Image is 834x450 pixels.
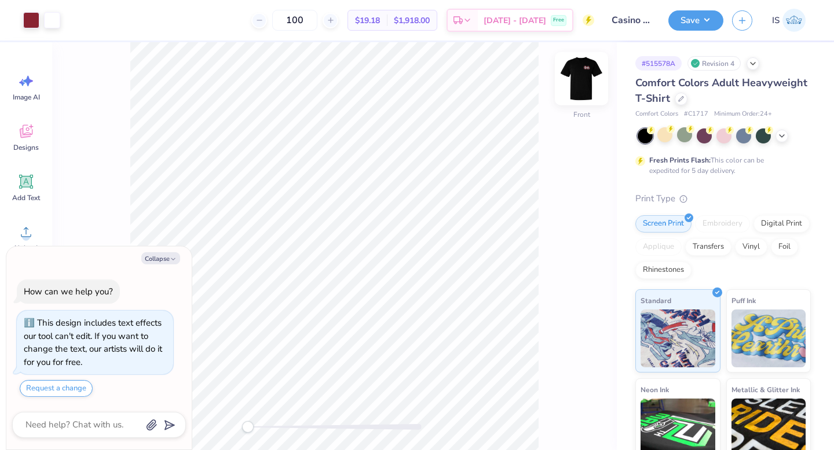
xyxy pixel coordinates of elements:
img: Puff Ink [731,309,806,367]
button: Collapse [141,252,180,264]
span: IS [772,14,780,27]
div: Print Type [635,192,811,205]
span: Add Text [12,193,40,202]
div: Applique [635,238,682,256]
div: This color can be expedited for 5 day delivery. [649,155,792,176]
div: Foil [771,238,798,256]
span: Free [553,16,564,24]
div: How can we help you? [24,286,113,297]
span: Comfort Colors [635,109,678,119]
span: Puff Ink [731,294,756,307]
div: # 515578A [635,56,682,71]
span: Metallic & Glitter Ink [731,383,800,396]
span: Standard [641,294,671,307]
input: – – [272,10,317,31]
button: Save [668,10,723,31]
div: Screen Print [635,215,692,233]
div: Front [573,109,590,120]
div: Embroidery [695,215,750,233]
div: Revision 4 [687,56,741,71]
span: Comfort Colors Adult Heavyweight T-Shirt [635,76,807,105]
span: $19.18 [355,14,380,27]
input: Untitled Design [603,9,660,32]
strong: Fresh Prints Flash: [649,156,711,165]
span: $1,918.00 [394,14,430,27]
span: # C1717 [684,109,708,119]
span: Image AI [13,93,40,102]
a: IS [767,9,811,32]
img: Isabel Sojka [782,9,806,32]
img: Standard [641,309,715,367]
div: This design includes text effects our tool can't edit. If you want to change the text, our artist... [24,317,162,368]
div: Digital Print [753,215,810,233]
div: Transfers [685,238,731,256]
div: Accessibility label [242,421,254,433]
div: Rhinestones [635,261,692,279]
span: Minimum Order: 24 + [714,109,772,119]
button: Request a change [20,380,93,397]
span: Designs [13,143,39,152]
div: Vinyl [735,238,767,256]
span: Upload [14,244,38,253]
span: [DATE] - [DATE] [484,14,546,27]
img: Front [558,56,605,102]
span: Neon Ink [641,383,669,396]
